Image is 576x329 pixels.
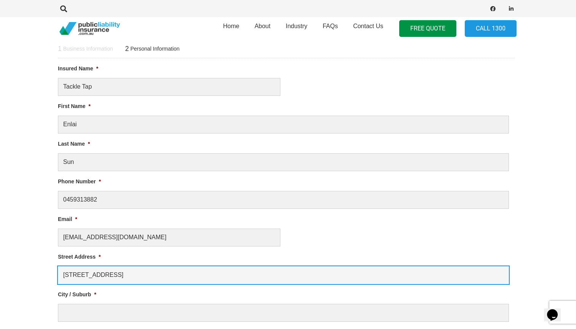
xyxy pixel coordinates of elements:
[125,45,129,53] span: 2
[346,15,391,42] a: Contact Us
[247,15,278,42] a: About
[130,46,179,52] span: Personal Information
[488,3,498,14] a: Facebook
[63,46,113,52] span: Business Information
[58,103,91,110] label: First Name
[323,23,338,29] span: FAQs
[315,15,346,42] a: FAQs
[58,78,280,96] input: Business or sole trader name
[58,65,98,72] label: Insured Name
[223,23,239,29] span: Home
[58,216,77,223] label: Email
[465,20,517,37] a: Call 1300
[59,22,120,35] a: pli_logotransparent
[544,299,568,321] iframe: chat widget
[58,140,90,147] label: Last Name
[58,291,96,298] label: City / Suburb
[353,23,383,29] span: Contact Us
[254,23,270,29] span: About
[506,3,517,14] a: LinkedIn
[58,178,101,185] label: Phone Number
[215,15,247,42] a: Home
[56,5,71,12] a: Search
[286,23,307,29] span: Industry
[58,45,62,53] span: 1
[399,20,456,37] a: FREE QUOTE
[58,253,101,260] label: Street Address
[278,15,315,42] a: Industry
